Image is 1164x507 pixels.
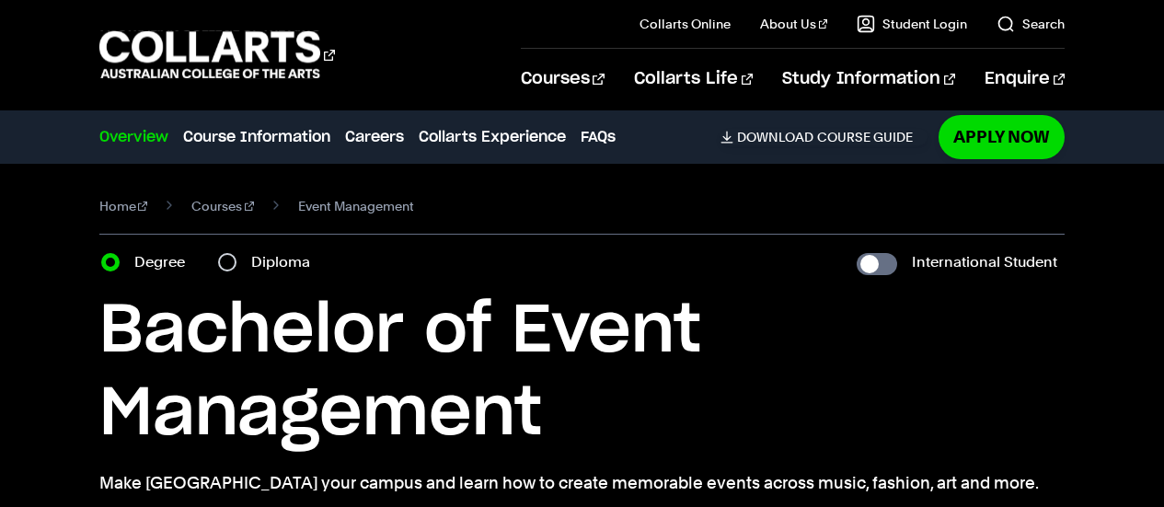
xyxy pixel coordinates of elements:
[183,126,330,148] a: Course Information
[640,15,731,33] a: Collarts Online
[251,249,321,275] label: Diploma
[99,193,148,219] a: Home
[985,49,1065,109] a: Enquire
[191,193,254,219] a: Courses
[634,49,753,109] a: Collarts Life
[782,49,955,109] a: Study Information
[99,470,1066,496] p: Make [GEOGRAPHIC_DATA] your campus and learn how to create memorable events across music, fashion...
[298,193,414,219] span: Event Management
[720,129,928,145] a: DownloadCourse Guide
[521,49,605,109] a: Courses
[99,290,1066,455] h1: Bachelor of Event Management
[99,29,335,81] div: Go to homepage
[134,249,196,275] label: Degree
[997,15,1065,33] a: Search
[419,126,566,148] a: Collarts Experience
[912,249,1057,275] label: International Student
[939,115,1065,158] a: Apply Now
[760,15,828,33] a: About Us
[345,126,404,148] a: Careers
[857,15,967,33] a: Student Login
[99,126,168,148] a: Overview
[581,126,616,148] a: FAQs
[737,129,813,145] span: Download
